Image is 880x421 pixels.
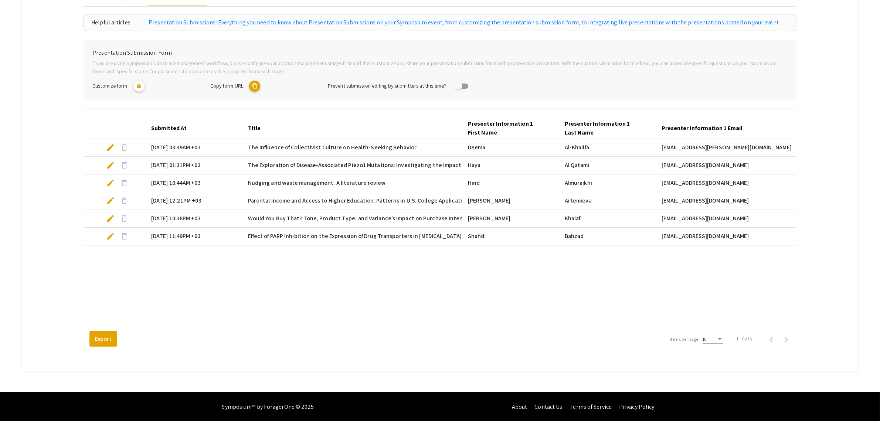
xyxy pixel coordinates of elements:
mat-cell: [EMAIL_ADDRESS][DOMAIN_NAME] [656,174,805,192]
div: Title [248,124,267,133]
span: edit [106,196,115,205]
span: The Influence of Collectivist Culture on Health-Seeking Behavior [248,143,417,152]
span: Copy form URL [210,82,243,89]
mat-cell: Hind [462,174,559,192]
span: Customize form [92,82,127,89]
mat-cell: [EMAIL_ADDRESS][DOMAIN_NAME] [656,210,805,228]
mat-cell: [DATE] 10:44AM +03 [145,174,242,192]
span: edit [106,232,115,241]
mat-cell: [DATE] 12:21PM +03 [145,192,242,210]
span: edit [106,161,115,170]
mat-icon: lock [133,81,145,92]
mat-cell: Bahzad [559,228,656,245]
a: Presentation Submissions: Everything you need to know about Presentation Submissions on your Symp... [149,18,780,27]
div: Title [248,124,261,133]
div: Presenter Information 1 First Name [468,119,553,137]
div: Presenter Information 1 Email [662,124,742,133]
iframe: Chat [6,388,31,415]
mat-cell: [DATE] 03:49AM +03 [145,139,242,157]
div: Submitted At [151,124,193,133]
span: Nudging and waste management: A literature review [248,179,386,187]
span: 10 [703,336,707,342]
mat-cell: [DATE] 11:49PM +03 [145,228,242,245]
span: Would You Buy That? Tone, Product Type, and Variance’s Impact on Purchase Intent [248,214,466,223]
mat-cell: Al-Khalifa [559,139,656,157]
mat-cell: [EMAIL_ADDRESS][DOMAIN_NAME] [656,228,805,245]
mat-cell: Artemieva [559,192,656,210]
div: Submitted At [151,124,187,133]
div: 1 – 6 of 6 [737,336,752,342]
mat-cell: Khalaf [559,210,656,228]
span: delete [120,143,129,152]
span: edit [106,179,115,187]
button: Next page [779,332,794,346]
div: Items per page: [670,336,700,343]
mat-cell: Deema [462,139,559,157]
a: Privacy Policy [619,403,654,411]
mat-cell: [DATE] 10:38PM +03 [145,210,242,228]
div: Helpful articles [91,18,141,27]
a: Terms of Service [570,403,612,411]
span: The Exploration of Disease-Associated Piezo1 Mutations: Investigating the Impact of M2241R, R2482... [248,161,693,170]
button: Export [89,331,117,347]
h6: Presentation Submission Form [92,49,788,56]
span: delete [120,161,129,170]
div: Presenter Information 1 Last Name [565,119,650,137]
a: About [512,403,527,411]
mat-cell: Shahd [462,228,559,245]
span: delete [120,196,129,205]
p: If you are using Symposium’s abstract management workflow, please configure your abstract managem... [92,59,788,75]
mat-cell: [EMAIL_ADDRESS][PERSON_NAME][DOMAIN_NAME] [656,139,805,157]
span: Effect of PARP Inhibition on the Expression of Drug Transporters in [MEDICAL_DATA] Cell Lines [248,232,487,241]
mat-cell: Almuraikhi [559,174,656,192]
span: Prevent submission editing by submitters at this time? [328,82,446,89]
mat-cell: Al Qatami [559,157,656,174]
span: edit [106,214,115,223]
button: Previous page [764,332,779,346]
div: Presenter Information 1 First Name [468,119,546,137]
div: Presenter Information 1 Email [662,124,749,133]
span: edit [106,143,115,152]
span: Parental Income and Access to Higher Education: Patterns in U.S. College Application and Attendance [248,196,512,205]
span: delete [120,214,129,223]
mat-cell: Haya [462,157,559,174]
mat-select: Items per page: [703,337,723,342]
mat-cell: [DATE] 01:31PM +03 [145,157,242,174]
a: Contact Us [534,403,562,411]
mat-cell: [PERSON_NAME] [462,210,559,228]
div: Presenter Information 1 Last Name [565,119,643,137]
mat-cell: [EMAIL_ADDRESS][DOMAIN_NAME] [656,192,805,210]
mat-icon: copy URL [249,81,260,92]
span: delete [120,179,129,187]
mat-cell: [EMAIL_ADDRESS][DOMAIN_NAME] [656,157,805,174]
span: delete [120,232,129,241]
mat-cell: [PERSON_NAME] [462,192,559,210]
